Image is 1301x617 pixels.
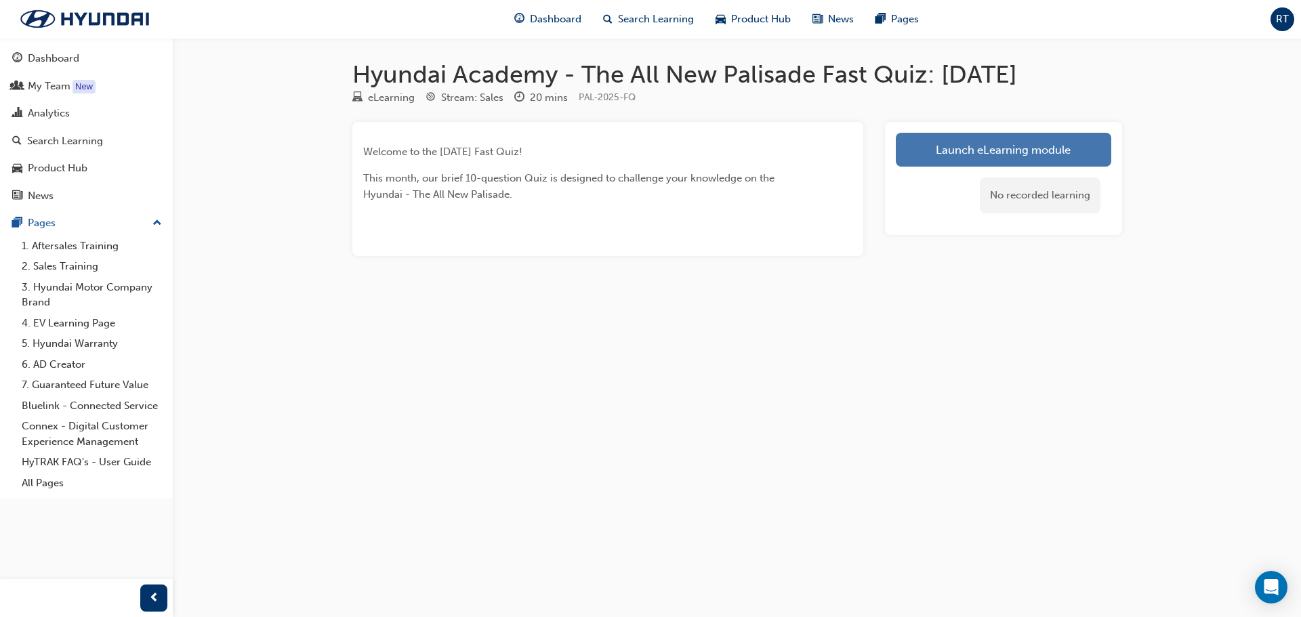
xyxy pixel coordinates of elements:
span: Welcome to the [DATE] Fast Quiz! [363,146,522,158]
a: 1. Aftersales Training [16,236,167,257]
a: Dashboard [5,46,167,71]
span: Pages [891,12,919,27]
div: Analytics [28,106,70,121]
div: My Team [28,79,70,94]
span: people-icon [12,81,22,93]
div: Type [352,89,415,106]
a: guage-iconDashboard [503,5,592,33]
span: Product Hub [731,12,791,27]
a: Bluelink - Connected Service [16,396,167,417]
span: News [828,12,854,27]
div: Stream [426,89,503,106]
div: eLearning [368,90,415,106]
div: Stream: Sales [441,90,503,106]
div: Tooltip anchor [73,80,96,93]
a: Analytics [5,101,167,126]
span: RT [1276,12,1289,27]
div: Open Intercom Messenger [1255,571,1287,603]
span: car-icon [12,163,22,175]
span: up-icon [152,215,162,232]
span: target-icon [426,92,436,104]
a: All Pages [16,473,167,494]
a: News [5,184,167,209]
span: search-icon [12,135,22,148]
span: news-icon [12,190,22,203]
span: prev-icon [149,590,159,607]
a: Search Learning [5,129,167,154]
span: chart-icon [12,108,22,120]
a: My Team [5,74,167,99]
a: Connex - Digital Customer Experience Management [16,416,167,452]
button: DashboardMy TeamAnalyticsSearch LearningProduct HubNews [5,43,167,211]
h1: Hyundai Academy - The All New Palisade Fast Quiz: [DATE] [352,60,1122,89]
span: news-icon [812,11,823,28]
button: RT [1271,7,1294,31]
div: News [28,188,54,204]
a: 5. Hyundai Warranty [16,333,167,354]
div: Product Hub [28,161,87,176]
span: guage-icon [12,53,22,65]
span: Search Learning [618,12,694,27]
div: Pages [28,215,56,231]
a: car-iconProduct Hub [705,5,802,33]
a: 2. Sales Training [16,256,167,277]
button: Pages [5,211,167,236]
div: Duration [514,89,568,106]
a: 3. Hyundai Motor Company Brand [16,277,167,313]
a: 7. Guaranteed Future Value [16,375,167,396]
a: news-iconNews [802,5,865,33]
span: pages-icon [12,217,22,230]
span: search-icon [603,11,613,28]
a: Launch eLearning module [896,133,1111,167]
a: search-iconSearch Learning [592,5,705,33]
img: Trak [7,5,163,33]
div: 20 mins [530,90,568,106]
span: Learning resource code [579,91,636,103]
span: clock-icon [514,92,524,104]
div: No recorded learning [980,177,1100,213]
span: learningResourceType_ELEARNING-icon [352,92,363,104]
span: pages-icon [875,11,886,28]
span: This month, our brief 10-question Quiz is designed to challenge your knowledge on the Hyundai - T... [363,172,777,200]
a: HyTRAK FAQ's - User Guide [16,452,167,473]
a: Product Hub [5,156,167,181]
div: Dashboard [28,51,79,66]
a: 6. AD Creator [16,354,167,375]
span: Dashboard [530,12,581,27]
a: pages-iconPages [865,5,930,33]
span: guage-icon [514,11,524,28]
span: car-icon [716,11,726,28]
a: 4. EV Learning Page [16,313,167,334]
div: Search Learning [27,133,103,149]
